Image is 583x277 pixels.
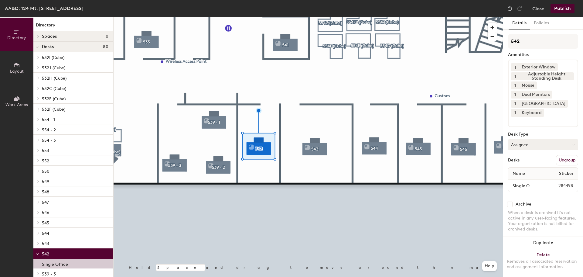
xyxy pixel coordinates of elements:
p: Single Office [42,260,68,267]
span: 549 [42,179,49,184]
div: [GEOGRAPHIC_DATA] [519,100,568,108]
span: Name [510,168,528,179]
button: Close [532,4,544,13]
h1: Directory [33,22,113,31]
button: Publish [551,4,574,13]
span: 546 [42,210,49,215]
button: Ungroup [556,155,578,165]
span: 539 - 3 [42,272,56,277]
button: 1 [511,109,519,117]
button: Help [482,261,497,271]
span: 544 [42,231,49,236]
div: Dual Monitors [519,91,552,99]
span: Layout [10,69,24,74]
button: 1 [511,100,519,108]
img: Undo [507,5,513,12]
span: 550 [42,169,49,174]
span: 547 [42,200,49,205]
span: 284498 [544,182,577,189]
span: 554 - 1 [42,117,55,122]
span: 554 - 3 [42,138,56,143]
div: Desk Type [508,132,578,137]
span: 1 [514,92,516,98]
div: When a desk is archived it's not active in any user-facing features. Your organization is not bil... [508,210,578,232]
span: 532E (Cube) [42,96,66,102]
span: 543 [42,241,49,246]
span: 532F (Cube) [42,107,65,112]
button: 1 [511,91,519,99]
span: 1 [514,73,516,80]
span: Sticker [556,168,577,179]
div: Keyboard [519,109,544,117]
button: 1 [511,63,519,71]
span: 1 [514,101,516,107]
span: Desks [42,44,54,49]
span: Spaces [42,34,57,39]
button: 1 [511,72,519,80]
span: Directory [7,35,26,40]
span: 1 [514,82,516,89]
img: Redo [517,5,523,12]
div: Exterior Window [519,63,558,71]
span: 80 [103,44,108,49]
button: Duplicate [503,237,583,249]
input: Unnamed desk [510,182,544,190]
span: 542 [42,251,49,257]
span: 554 - 2 [42,127,56,133]
div: Removes all associated reservation and assignment information [507,259,579,270]
button: 1 [511,81,519,89]
div: Desks [508,158,520,163]
div: Adjustable Height Standing Desk [519,72,574,80]
span: 532C (Cube) [42,86,66,91]
span: 545 [42,220,49,226]
button: Policies [530,17,553,29]
span: 532I (Cube) [42,55,64,60]
span: 548 [42,189,49,195]
button: DeleteRemoves all associated reservation and assignment information [503,249,583,276]
span: Work Areas [5,102,28,107]
button: Details [509,17,530,29]
span: 532J (Cube) [42,65,65,71]
div: Amenities [508,52,578,57]
div: AA&D: 124 Mt. [STREET_ADDRESS] [5,5,84,12]
span: 532H (Cube) [42,76,66,81]
span: 0 [106,34,108,39]
span: 553 [42,148,49,153]
span: 1 [514,64,516,71]
span: 1 [514,110,516,116]
button: Assigned [508,139,578,150]
span: 552 [42,158,49,164]
div: Archive [516,202,531,207]
div: Mouse [519,81,537,89]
